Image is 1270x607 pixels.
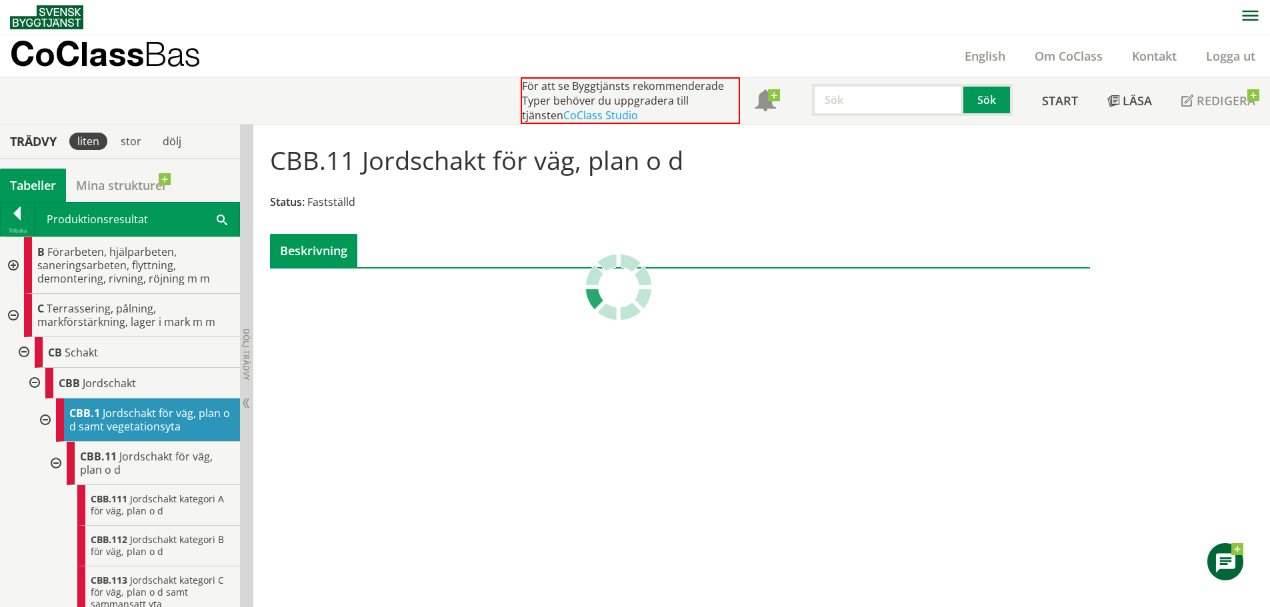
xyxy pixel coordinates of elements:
a: CoClass Studio [563,108,638,123]
span: CBB.1 [69,406,100,420]
span: CBB.113 [91,574,127,586]
div: Gå till informationssidan för CoClass Studio [53,526,240,566]
a: Redigera [1167,77,1270,124]
p: CoClass [10,46,201,61]
span: B [37,245,45,259]
span: Sök i tabellen [217,212,227,226]
div: Beskrivning [270,234,357,267]
a: Om CoClass [1020,48,1117,64]
div: dölj [155,133,189,150]
span: Notifikationer [755,91,776,113]
input: Sök [812,84,963,116]
span: Jordschakt kategori A för väg, plan o d [91,492,224,517]
span: CBB.111 [91,492,127,505]
span: Start [1042,93,1078,109]
a: Mina strukturer [66,169,177,202]
div: Produktionsresultat [35,203,239,236]
span: Fastställd [307,195,355,209]
a: Start [1027,77,1093,124]
span: Schakt [65,345,98,360]
span: Terrassering, pålning, markförstärkning, lager i mark m m [37,301,215,329]
a: English [950,48,1020,64]
span: Jordschakt för väg, plan o d samt vegetationsyta [69,406,230,434]
span: Jordschakt kategori B för väg, plan o d [91,533,224,558]
img: Svensk Byggtjänst [10,5,83,29]
span: CBB.112 [91,533,127,546]
a: Läsa [1093,77,1167,124]
a: CoClassBas [10,35,229,77]
button: Sök [963,84,1013,116]
a: Kontakt [1117,48,1191,64]
span: Bas [144,34,201,73]
div: Gå till informationssidan för CoClass Studio [53,485,240,526]
div: liten [69,133,107,150]
span: C [37,301,44,316]
span: Dölj trädvy [241,328,252,380]
span: CBB [59,376,80,390]
h1: CBB.11 Jordschakt för väg, plan o d [270,145,683,175]
div: Trädvy [3,134,64,149]
span: Förarbeten, hjälparbeten, saneringsarbeten, flyttning, demontering, rivning, röjning m m [37,245,210,286]
a: Logga ut [1191,48,1270,64]
span: CB [48,345,62,360]
div: stor [113,133,149,150]
img: Laddar [585,254,652,320]
span: Status: [270,195,305,209]
div: För att se Byggtjänsts rekommenderade Typer behöver du uppgradera till tjänsten [521,77,740,124]
span: Jordschakt för väg, plan o d [80,449,213,477]
span: Jordschakt [83,376,136,390]
span: Redigera [1197,93,1255,109]
span: CBB.11 [80,449,117,464]
div: Tillbaka [1,225,34,236]
span: Läsa [1123,93,1152,109]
